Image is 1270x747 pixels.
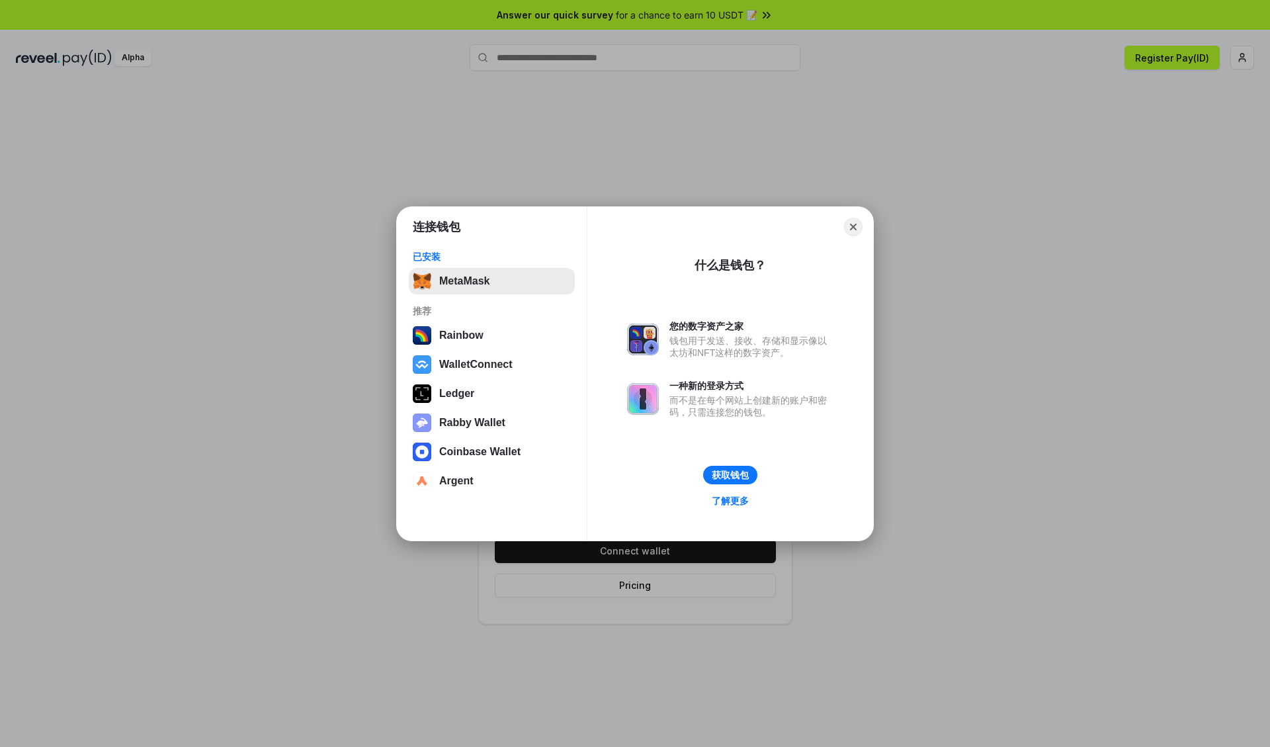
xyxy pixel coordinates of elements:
[439,417,505,429] div: Rabby Wallet
[712,469,749,481] div: 获取钱包
[669,335,833,359] div: 钱包用于发送、接收、存储和显示像以太坊和NFT这样的数字资产。
[439,330,484,341] div: Rainbow
[413,355,431,374] img: svg+xml,%3Csvg%20width%3D%2228%22%20height%3D%2228%22%20viewBox%3D%220%200%2028%2028%22%20fill%3D...
[669,380,833,392] div: 一种新的登录方式
[409,410,575,436] button: Rabby Wallet
[413,414,431,432] img: svg+xml,%3Csvg%20xmlns%3D%22http%3A%2F%2Fwww.w3.org%2F2000%2Fsvg%22%20fill%3D%22none%22%20viewBox...
[704,492,757,509] a: 了解更多
[695,257,766,273] div: 什么是钱包？
[409,322,575,349] button: Rainbow
[409,351,575,378] button: WalletConnect
[413,251,571,263] div: 已安装
[413,443,431,461] img: svg+xml,%3Csvg%20width%3D%2228%22%20height%3D%2228%22%20viewBox%3D%220%200%2028%2028%22%20fill%3D...
[669,394,833,418] div: 而不是在每个网站上创建新的账户和密码，只需连接您的钱包。
[669,320,833,332] div: 您的数字资产之家
[413,272,431,290] img: svg+xml,%3Csvg%20fill%3D%22none%22%20height%3D%2233%22%20viewBox%3D%220%200%2035%2033%22%20width%...
[413,219,460,235] h1: 连接钱包
[844,218,863,236] button: Close
[413,472,431,490] img: svg+xml,%3Csvg%20width%3D%2228%22%20height%3D%2228%22%20viewBox%3D%220%200%2028%2028%22%20fill%3D...
[439,446,521,458] div: Coinbase Wallet
[703,466,757,484] button: 获取钱包
[627,324,659,355] img: svg+xml,%3Csvg%20xmlns%3D%22http%3A%2F%2Fwww.w3.org%2F2000%2Fsvg%22%20fill%3D%22none%22%20viewBox...
[712,495,749,507] div: 了解更多
[413,326,431,345] img: svg+xml,%3Csvg%20width%3D%22120%22%20height%3D%22120%22%20viewBox%3D%220%200%20120%20120%22%20fil...
[627,383,659,415] img: svg+xml,%3Csvg%20xmlns%3D%22http%3A%2F%2Fwww.w3.org%2F2000%2Fsvg%22%20fill%3D%22none%22%20viewBox...
[409,439,575,465] button: Coinbase Wallet
[439,475,474,487] div: Argent
[413,384,431,403] img: svg+xml,%3Csvg%20xmlns%3D%22http%3A%2F%2Fwww.w3.org%2F2000%2Fsvg%22%20width%3D%2228%22%20height%3...
[409,468,575,494] button: Argent
[439,388,474,400] div: Ledger
[409,268,575,294] button: MetaMask
[439,275,489,287] div: MetaMask
[439,359,513,371] div: WalletConnect
[413,305,571,317] div: 推荐
[409,380,575,407] button: Ledger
